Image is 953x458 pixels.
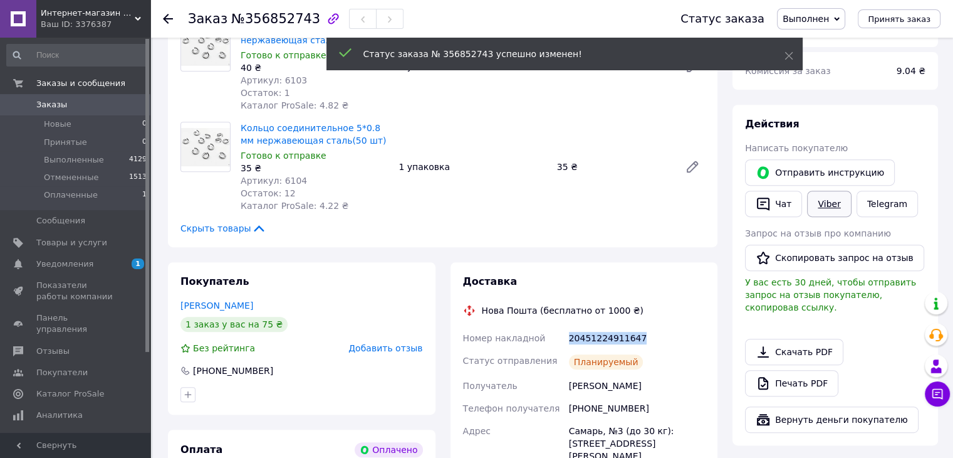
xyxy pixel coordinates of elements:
[680,154,705,179] a: Редактировать
[463,275,518,287] span: Доставка
[192,365,274,377] div: [PHONE_NUMBER]
[180,317,288,332] div: 1 заказ у вас на 75 ₴
[569,354,643,370] div: Планируемый
[36,258,93,270] span: Уведомления
[36,280,116,302] span: Показатели работы компании
[241,188,296,198] span: Остаток: 12
[36,388,104,400] span: Каталог ProSale
[241,151,326,161] span: Готово к отправке
[180,301,253,311] a: [PERSON_NAME]
[41,8,135,19] span: Интернет-магазин MAXim
[36,312,116,335] span: Панель управления
[241,123,387,146] a: Кольцо соединительное 5*0.8 мм нержавеющая сталь(50 шт)
[783,14,829,24] span: Выполнен
[44,137,87,148] span: Принятые
[44,189,98,201] span: Оплаченные
[41,19,150,30] div: Ваш ID: 3376387
[36,431,116,454] span: Управление сайтом
[363,48,753,60] div: Статус заказа № 356852743 успешно изменен!
[355,442,422,457] div: Оплачено
[745,159,895,186] button: Отправить инструкцию
[745,339,843,365] a: Скачать PDF
[36,215,85,226] span: Сообщения
[348,343,422,353] span: Добавить отзыв
[745,370,838,397] a: Печать PDF
[897,66,925,76] span: 9.04 ₴
[241,201,348,211] span: Каталог ProSale: 4.22 ₴
[142,189,147,201] span: 1
[231,11,320,26] span: №356852743
[36,78,125,89] span: Заказы и сообщения
[180,444,222,455] span: Оплата
[36,237,107,248] span: Товары и услуги
[566,327,707,349] div: 20451224911647
[180,222,266,235] span: Скрыть товары
[163,13,173,25] div: Вернуться назад
[132,258,144,269] span: 1
[393,158,551,176] div: 1 упаковка
[463,356,558,366] span: Статус отправления
[745,228,891,238] span: Запрос на отзыв про компанию
[6,44,148,67] input: Поиск
[552,158,675,176] div: 35 ₴
[463,426,491,436] span: Адрес
[858,9,940,28] button: Принять заказ
[463,333,546,343] span: Номер накладной
[745,191,802,217] button: Чат
[241,162,388,174] div: 35 ₴
[566,397,707,420] div: [PHONE_NUMBER]
[129,154,147,166] span: 4129
[129,172,147,183] span: 1513
[181,28,230,66] img: Кольцо соединительное 6*1 мм нержавеющая сталь(50 шт)
[745,118,799,130] span: Действия
[745,245,924,271] button: Скопировать запрос на отзыв
[868,14,930,24] span: Принять заказ
[241,61,388,74] div: 40 ₴
[36,346,70,357] span: Отзывы
[241,176,307,186] span: Артикул: 6104
[463,381,518,391] span: Получатель
[925,381,950,407] button: Чат с покупателем
[857,191,918,217] a: Telegram
[36,99,67,110] span: Заказы
[142,119,147,130] span: 0
[36,410,83,421] span: Аналитика
[680,13,764,25] div: Статус заказа
[44,154,104,166] span: Выполненные
[745,277,916,312] span: У вас есть 30 дней, чтобы отправить запрос на отзыв покупателю, скопировав ссылку.
[193,343,255,353] span: Без рейтинга
[566,375,707,397] div: [PERSON_NAME]
[44,172,98,183] span: Отмененные
[36,367,88,378] span: Покупатели
[181,128,230,166] img: Кольцо соединительное 5*0.8 мм нержавеющая сталь(50 шт)
[241,50,326,60] span: Готово к отправке
[463,403,560,413] span: Телефон получателя
[241,100,348,110] span: Каталог ProSale: 4.82 ₴
[745,143,848,153] span: Написать покупателю
[479,304,647,317] div: Нова Пошта (бесплатно от 1000 ₴)
[188,11,227,26] span: Заказ
[807,191,851,217] a: Viber
[241,75,307,85] span: Артикул: 6103
[142,137,147,148] span: 0
[241,88,290,98] span: Остаток: 1
[745,407,919,433] button: Вернуть деньги покупателю
[180,275,249,287] span: Покупатель
[44,119,71,130] span: Новые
